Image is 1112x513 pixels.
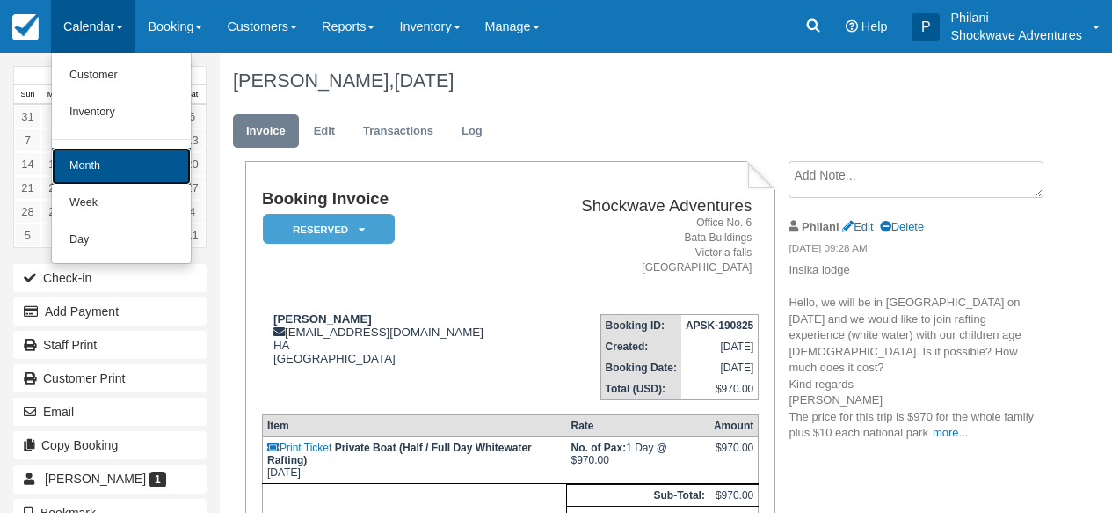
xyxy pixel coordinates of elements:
th: Mon [41,85,69,105]
button: Add Payment [13,297,207,326]
strong: Philani [802,220,839,233]
th: Sun [14,85,41,105]
a: 7 [14,128,41,152]
span: 1 [149,472,166,487]
em: [DATE] 09:28 AM [789,241,1040,260]
a: 22 [41,176,69,200]
strong: APSK-190825 [686,319,753,332]
div: [EMAIL_ADDRESS][DOMAIN_NAME] HA [GEOGRAPHIC_DATA] [262,312,533,365]
a: 29 [41,200,69,224]
a: Inventory [52,94,191,131]
h1: Booking Invoice [262,190,533,209]
th: Sat [178,85,206,105]
address: Office No. 6 Bata Buildings Victoria falls [GEOGRAPHIC_DATA] [540,216,752,276]
a: 28 [14,200,41,224]
strong: Private Boat (Half / Full Day Whitewater Rafting) [267,442,532,466]
td: [DATE] [262,437,566,484]
p: Philani [950,9,1082,26]
img: checkfront-main-nav-mini-logo.png [12,14,39,40]
th: Sub-Total: [566,485,709,507]
div: P [912,13,940,41]
a: Print Ticket [267,442,331,454]
i: Help [846,20,858,33]
td: [DATE] [681,357,759,378]
p: Shockwave Adventures [950,26,1082,44]
h2: Shockwave Adventures [540,197,752,216]
button: Email [13,398,207,426]
a: more... [933,426,968,439]
a: 14 [14,152,41,176]
h1: [PERSON_NAME], [233,70,1041,92]
span: [PERSON_NAME] [45,472,146,486]
a: 8 [41,128,69,152]
a: 6 [178,105,206,128]
a: [PERSON_NAME] 1 [13,465,207,493]
th: Created: [600,336,681,357]
a: 4 [178,200,206,224]
a: Month [52,148,191,185]
a: Invoice [233,114,299,149]
td: $970.00 [681,378,759,400]
a: 31 [14,105,41,128]
ul: Calendar [51,53,192,264]
a: Log [448,114,496,149]
a: 1 [41,105,69,128]
th: Rate [566,415,709,437]
a: 11 [178,224,206,247]
button: Copy Booking [13,431,207,459]
p: Insika lodge Hello, we will be in [GEOGRAPHIC_DATA] on [DATE] and we would like to join rafting e... [789,262,1040,442]
a: 21 [14,176,41,200]
a: Customer [52,57,191,94]
th: Total (USD): [600,378,681,400]
a: Customer Print [13,364,207,392]
a: Staff Print [13,331,207,359]
span: [DATE] [394,70,454,92]
a: Edit [842,220,873,233]
th: Item [262,415,566,437]
em: Reserved [263,214,395,245]
strong: No. of Pax [571,442,626,454]
a: Delete [880,220,924,233]
a: 6 [41,224,69,247]
a: 13 [178,128,206,152]
strong: [PERSON_NAME] [273,312,372,326]
a: Edit [301,114,348,149]
a: 15 [41,152,69,176]
th: Booking Date: [600,357,681,378]
div: $970.00 [714,442,753,468]
td: 1 Day @ $970.00 [566,437,709,484]
span: Help [861,19,888,33]
th: Booking ID: [600,315,681,337]
a: Transactions [350,114,447,149]
button: Check-in [13,264,207,292]
td: $970.00 [709,485,759,507]
th: Amount [709,415,759,437]
a: Day [52,222,191,259]
a: 27 [178,176,206,200]
a: 20 [178,152,206,176]
a: 5 [14,224,41,247]
a: Week [52,185,191,222]
td: [DATE] [681,336,759,357]
a: Reserved [262,213,389,246]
